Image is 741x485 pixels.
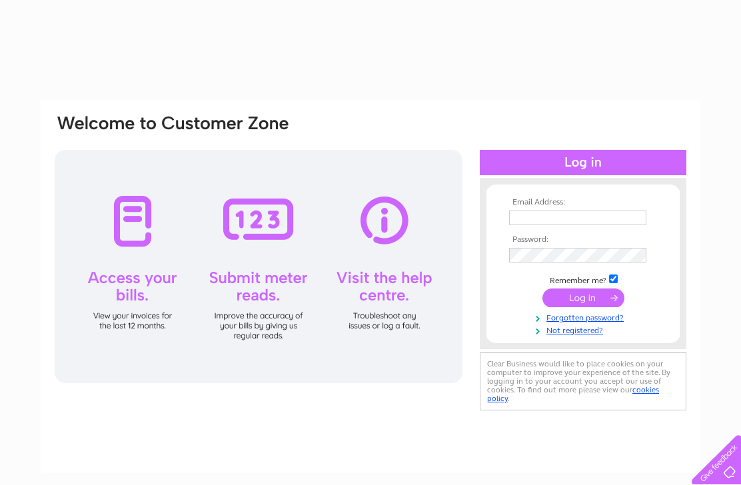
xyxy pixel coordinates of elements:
th: Email Address: [506,198,660,207]
input: Submit [542,288,624,307]
th: Password: [506,235,660,244]
a: Not registered? [509,323,660,336]
a: Forgotten password? [509,310,660,323]
td: Remember me? [506,272,660,286]
a: cookies policy [487,385,659,403]
div: Clear Business would like to place cookies on your computer to improve your experience of the sit... [480,352,686,410]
